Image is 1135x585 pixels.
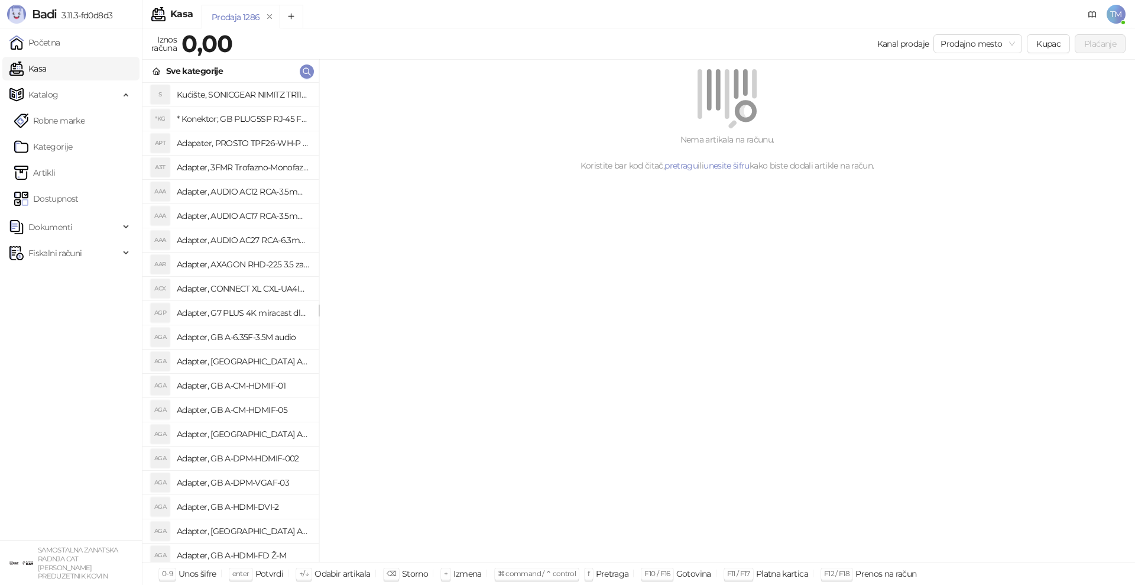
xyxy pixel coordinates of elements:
span: + [444,569,447,578]
div: ACX [151,279,170,298]
span: F11 / F17 [727,569,750,578]
div: Kasa [170,9,193,19]
h4: * Konektor; GB PLUG5SP RJ-45 FTP Kat.5 [177,109,309,128]
h4: Adapter, [GEOGRAPHIC_DATA] A-CMU3-LAN-05 hub [177,425,309,444]
span: Fiskalni računi [28,241,82,265]
div: AGA [151,497,170,516]
a: Robne marke [14,109,85,132]
div: Prodaja 1286 [212,11,260,24]
span: Katalog [28,83,59,106]
strong: 0,00 [181,29,232,58]
h4: Adapter, [GEOGRAPHIC_DATA] A-HDMI-FC Ž-M [177,522,309,541]
div: Sve kategorije [166,64,223,77]
h4: Adapter, AUDIO AC27 RCA-6.3mm stereo [177,231,309,250]
small: SAMOSTALNA ZANATSKA RADNJA CAT [PERSON_NAME] PREDUZETNIK KOVIN [38,546,118,580]
h4: Adapter, G7 PLUS 4K miracast dlna airplay za TV [177,303,309,322]
h4: Adapter, GB A-CM-HDMIF-05 [177,400,309,419]
div: AAA [151,231,170,250]
div: AGA [151,522,170,541]
div: Kanal prodaje [877,37,929,50]
span: Badi [32,7,57,21]
div: Izmena [453,566,481,581]
a: Dostupnost [14,187,79,211]
h4: Adapter, AUDIO AC12 RCA-3.5mm mono [177,182,309,201]
div: AGA [151,376,170,395]
a: unesite šifru [703,160,750,171]
span: ⌫ [387,569,396,578]
div: Prenos na račun [855,566,916,581]
h4: Adapter, GB A-CM-HDMIF-01 [177,376,309,395]
button: Add tab [280,5,303,28]
div: AGA [151,425,170,444]
span: enter [232,569,249,578]
img: Logo [7,5,26,24]
h4: Adapter, CONNECT XL CXL-UA4IN1 putni univerzalni [177,279,309,298]
span: ⌘ command / ⌃ control [498,569,576,578]
a: Dokumentacija [1083,5,1102,24]
span: F10 / F16 [644,569,670,578]
div: Storno [402,566,428,581]
div: A3T [151,158,170,177]
div: AGA [151,352,170,371]
h4: Adapter, GB A-HDMI-FD Ž-M [177,546,309,565]
div: AGA [151,449,170,468]
span: TM [1107,5,1126,24]
button: Kupac [1027,34,1070,53]
div: Iznos računa [149,32,179,56]
h4: Adapater, PROSTO TPF26-WH-P razdelnik [177,134,309,153]
div: AGA [151,400,170,419]
a: Početna [9,31,60,54]
span: ↑/↓ [299,569,309,578]
img: 64x64-companyLogo-ae27db6e-dfce-48a1-b68e-83471bd1bffd.png [9,551,33,575]
h4: Adapter, AXAGON RHD-225 3.5 za 2x2.5 [177,255,309,274]
div: Pretraga [596,566,629,581]
div: Gotovina [676,566,711,581]
div: AAA [151,206,170,225]
div: Platna kartica [756,566,808,581]
div: S [151,85,170,104]
span: Dokumenti [28,215,72,239]
span: 3.11.3-fd0d8d3 [57,10,112,21]
div: grid [142,83,319,562]
h4: Adapter, GB A-6.35F-3.5M audio [177,328,309,347]
div: AGP [151,303,170,322]
span: f [588,569,589,578]
span: 0-9 [162,569,173,578]
a: Kasa [9,57,46,80]
h4: Adapter, GB A-DPM-VGAF-03 [177,473,309,492]
div: AAA [151,182,170,201]
h4: Adapter, AUDIO AC17 RCA-3.5mm stereo [177,206,309,225]
a: Kategorije [14,135,73,159]
div: AAR [151,255,170,274]
span: F12 / F18 [824,569,849,578]
h4: Adapter, GB A-DPM-HDMIF-002 [177,449,309,468]
div: Nema artikala na računu. Koristite bar kod čitač, ili kako biste dodali artikle na račun. [333,133,1121,172]
h4: Adapter, GB A-HDMI-DVI-2 [177,497,309,516]
div: AGA [151,546,170,565]
div: AGA [151,473,170,492]
div: Odabir artikala [314,566,370,581]
a: pretragu [664,160,698,171]
button: remove [262,12,277,22]
div: APT [151,134,170,153]
h4: Adapter, 3FMR Trofazno-Monofazni [177,158,309,177]
a: ArtikliArtikli [14,161,56,185]
span: Prodajno mesto [941,35,1015,53]
h4: Adapter, [GEOGRAPHIC_DATA] A-AC-UKEU-001 UK na EU 7.5A [177,352,309,371]
button: Plaćanje [1075,34,1126,53]
h4: Kućište, SONICGEAR NIMITZ TR1100 belo BEZ napajanja [177,85,309,104]
div: Potvrdi [255,566,284,581]
div: Unos šifre [179,566,216,581]
div: AGA [151,328,170,347]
